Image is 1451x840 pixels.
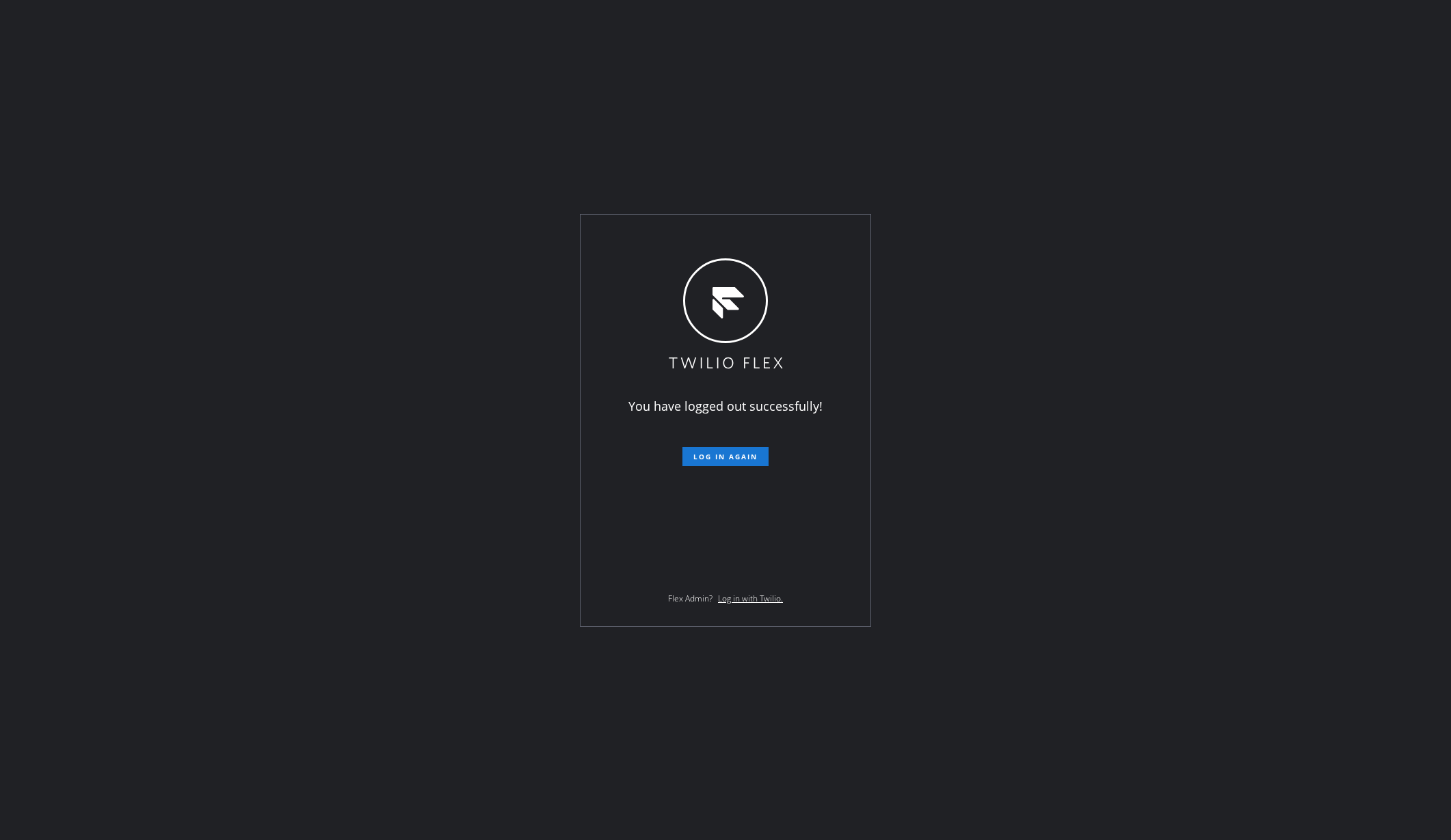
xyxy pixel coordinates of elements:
[693,452,758,461] span: Log in again
[628,398,823,414] span: You have logged out successfully!
[718,593,783,604] a: Log in with Twilio.
[682,447,769,466] button: Log in again
[668,593,713,604] span: Flex Admin?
